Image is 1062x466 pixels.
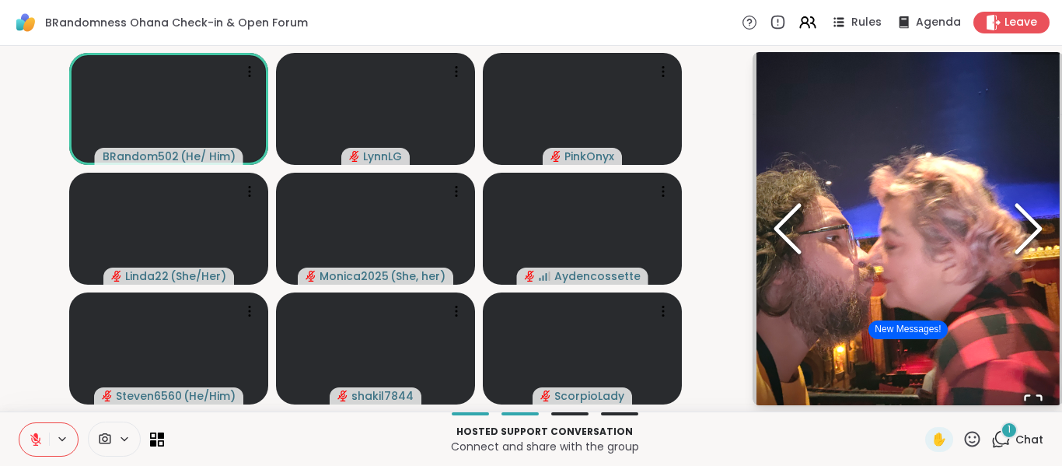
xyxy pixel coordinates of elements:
span: ( He/ Him ) [180,149,236,164]
span: PinkOnyx [564,149,614,164]
span: audio-muted [111,271,122,282]
span: BRandomness Ohana Check-in & Open Forum [45,15,308,30]
span: audio-muted [306,271,316,282]
span: Chat [1015,432,1043,447]
p: Hosted support conversation [173,425,916,439]
span: audio-muted [102,391,113,401]
span: audio-muted [525,271,536,282]
span: ( She, her ) [390,268,445,284]
button: New Messages! [868,321,947,339]
span: audio-muted [337,391,348,401]
span: audio-muted [550,151,561,162]
button: Previous Slide [756,143,819,314]
img: User uploaded content [756,26,1060,430]
span: shakil7844 [351,388,414,404]
span: Linda22 [125,268,169,284]
span: ✋ [931,430,947,449]
span: audio-muted [540,391,551,401]
span: Agenda [916,15,961,30]
span: audio-muted [349,151,360,162]
span: Aydencossette [554,268,641,284]
span: ( She/Her ) [170,268,226,284]
span: Steven6560 [116,388,182,404]
span: Rules [851,15,882,30]
img: ShareWell Logomark [12,9,39,36]
div: Go to Slide 6 [756,26,1060,430]
span: ScorpioLady [554,388,624,404]
span: Leave [1004,15,1037,30]
p: Connect and share with the group [173,439,916,454]
span: BRandom502 [103,149,179,164]
span: ( He/Him ) [183,388,236,404]
span: Monica2025 [320,268,389,284]
span: 1 [1008,423,1011,436]
span: LynnLG [363,149,402,164]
